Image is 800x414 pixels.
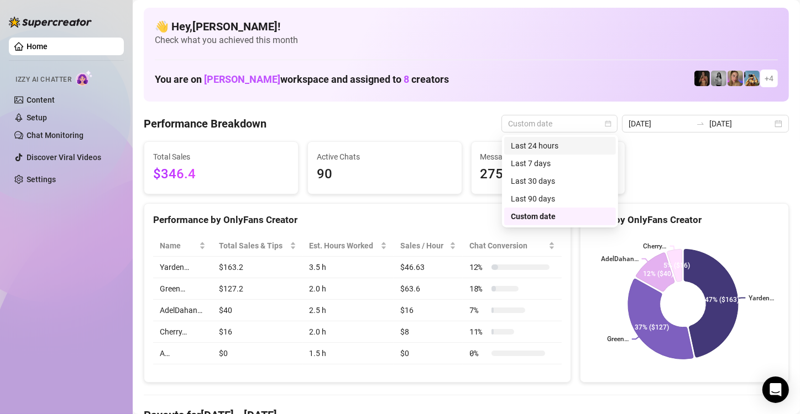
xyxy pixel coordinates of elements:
td: 2.5 h [303,300,394,321]
span: Total Sales & Tips [219,240,287,252]
span: Check what you achieved this month [155,34,778,46]
span: swap-right [696,119,705,128]
div: Custom date [504,208,616,225]
span: 18 % [469,283,487,295]
span: [PERSON_NAME] [204,73,280,85]
div: Last 30 days [504,172,616,190]
input: End date [709,118,772,130]
td: $163.2 [212,257,303,278]
td: 2.0 h [303,278,394,300]
img: Babydanix [744,71,760,86]
a: Chat Monitoring [27,131,83,140]
text: Green… [607,336,629,343]
td: $8 [394,321,463,343]
span: 90 [317,164,453,185]
td: $46.63 [394,257,463,278]
div: Sales by OnlyFans Creator [589,213,780,227]
div: Custom date [511,210,609,222]
span: + 4 [765,72,773,84]
input: Start date [629,118,692,130]
img: logo-BBDzfeDw.svg [9,17,92,28]
span: 0 % [469,347,487,359]
img: AI Chatter [76,70,93,86]
td: 2.0 h [303,321,394,343]
span: Messages Sent [480,151,616,163]
td: $0 [212,343,303,364]
td: 1.5 h [303,343,394,364]
text: Cherry… [643,242,666,250]
td: Cherry… [153,321,212,343]
div: Last 90 days [511,193,609,205]
th: Sales / Hour [394,235,463,257]
span: Name [160,240,197,252]
td: Yarden… [153,257,212,278]
a: Content [27,95,55,104]
text: Yarden… [749,294,774,302]
th: Name [153,235,212,257]
div: Last 24 hours [504,137,616,155]
h4: Performance Breakdown [144,116,266,131]
span: to [696,119,705,128]
a: Home [27,42,48,51]
a: Setup [27,113,47,122]
div: Last 90 days [504,190,616,208]
td: $127.2 [212,278,303,300]
span: Custom date [508,115,611,132]
td: $16 [212,321,303,343]
span: 11 % [469,326,487,338]
div: Performance by OnlyFans Creator [153,213,562,227]
div: Est. Hours Worked [310,240,379,252]
td: 3.5 h [303,257,394,278]
text: AdelDahan… [600,255,638,263]
td: AdelDahan… [153,300,212,321]
a: Discover Viral Videos [27,153,101,162]
div: Open Intercom Messenger [762,376,789,403]
div: Last 24 hours [511,140,609,152]
span: 12 % [469,261,487,273]
span: calendar [605,120,611,127]
span: 275 [480,164,616,185]
span: 8 [404,73,409,85]
div: Last 30 days [511,175,609,187]
span: 7 % [469,304,487,316]
h4: 👋 Hey, [PERSON_NAME] ! [155,19,778,34]
span: Chat Conversion [469,240,546,252]
span: Active Chats [317,151,453,163]
td: $0 [394,343,463,364]
span: $346.4 [153,164,289,185]
h1: You are on workspace and assigned to creators [155,73,449,86]
span: Total Sales [153,151,289,163]
td: $16 [394,300,463,321]
img: Cherry [728,71,743,86]
span: Sales / Hour [400,240,447,252]
th: Total Sales & Tips [212,235,303,257]
a: Settings [27,175,56,184]
td: A… [153,343,212,364]
img: A [711,71,726,86]
td: Green… [153,278,212,300]
td: $40 [212,300,303,321]
div: Last 7 days [504,155,616,172]
img: the_bohema [694,71,710,86]
th: Chat Conversion [463,235,562,257]
div: Last 7 days [511,157,609,169]
span: Izzy AI Chatter [15,75,71,85]
td: $63.6 [394,278,463,300]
